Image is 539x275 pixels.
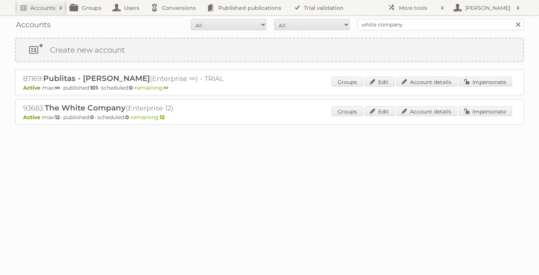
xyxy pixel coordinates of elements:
p: max: - published: - scheduled: - [23,114,516,121]
p: max: - published: - scheduled: - [23,84,516,91]
h2: Accounts [30,4,55,12]
span: remaining: [135,84,168,91]
span: Active [23,114,42,121]
span: Active [23,84,42,91]
strong: ∞ [164,84,168,91]
span: remaining: [131,114,165,121]
a: Edit [365,106,395,116]
strong: 0 [125,114,129,121]
a: Groups [332,106,363,116]
span: Publitas - [PERSON_NAME] [43,74,150,83]
a: Impersonate [459,106,512,116]
h2: More tools [399,4,437,12]
a: Groups [332,77,363,87]
h2: 87169: (Enterprise ∞) - TRIAL [23,74,288,84]
a: Account details [396,77,457,87]
strong: ∞ [55,84,60,91]
a: Impersonate [459,77,512,87]
a: Account details [396,106,457,116]
strong: 101 [90,84,98,91]
strong: 0 [129,84,133,91]
h2: [PERSON_NAME] [463,4,513,12]
a: Edit [365,77,395,87]
span: The White Company [45,103,126,112]
h2: 93683: (Enterprise 12) [23,103,288,113]
strong: 12 [160,114,165,121]
strong: 0 [90,114,94,121]
a: Create new account [16,39,523,61]
strong: 12 [55,114,60,121]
